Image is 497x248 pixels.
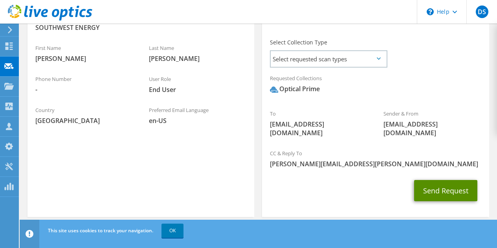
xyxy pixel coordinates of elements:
div: Sender & From [376,105,489,141]
span: This site uses cookies to track your navigation. [48,227,153,234]
div: Optical Prime [270,85,320,94]
span: [PERSON_NAME] [35,54,133,63]
span: [PERSON_NAME][EMAIL_ADDRESS][PERSON_NAME][DOMAIN_NAME] [270,160,481,168]
div: Phone Number [28,71,141,98]
button: Send Request [414,180,477,201]
span: en-US [149,116,247,125]
div: User Role [141,71,255,98]
div: Preferred Email Language [141,102,255,129]
div: To [262,105,376,141]
svg: \n [427,8,434,15]
div: Country [28,102,141,129]
div: CC & Reply To [262,145,489,172]
span: SOUTHWEST ENERGY [35,23,246,32]
span: DS [476,6,488,18]
span: End User [149,85,247,94]
div: First Name [28,40,141,67]
label: Select Collection Type [270,39,327,46]
span: Select requested scan types [271,51,386,67]
a: OK [161,224,183,238]
div: Last Name [141,40,255,67]
span: [GEOGRAPHIC_DATA] [35,116,133,125]
span: - [35,85,133,94]
span: [EMAIL_ADDRESS][DOMAIN_NAME] [383,120,481,137]
span: [EMAIL_ADDRESS][DOMAIN_NAME] [270,120,368,137]
span: [PERSON_NAME] [149,54,247,63]
div: Requested Collections [262,70,489,101]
